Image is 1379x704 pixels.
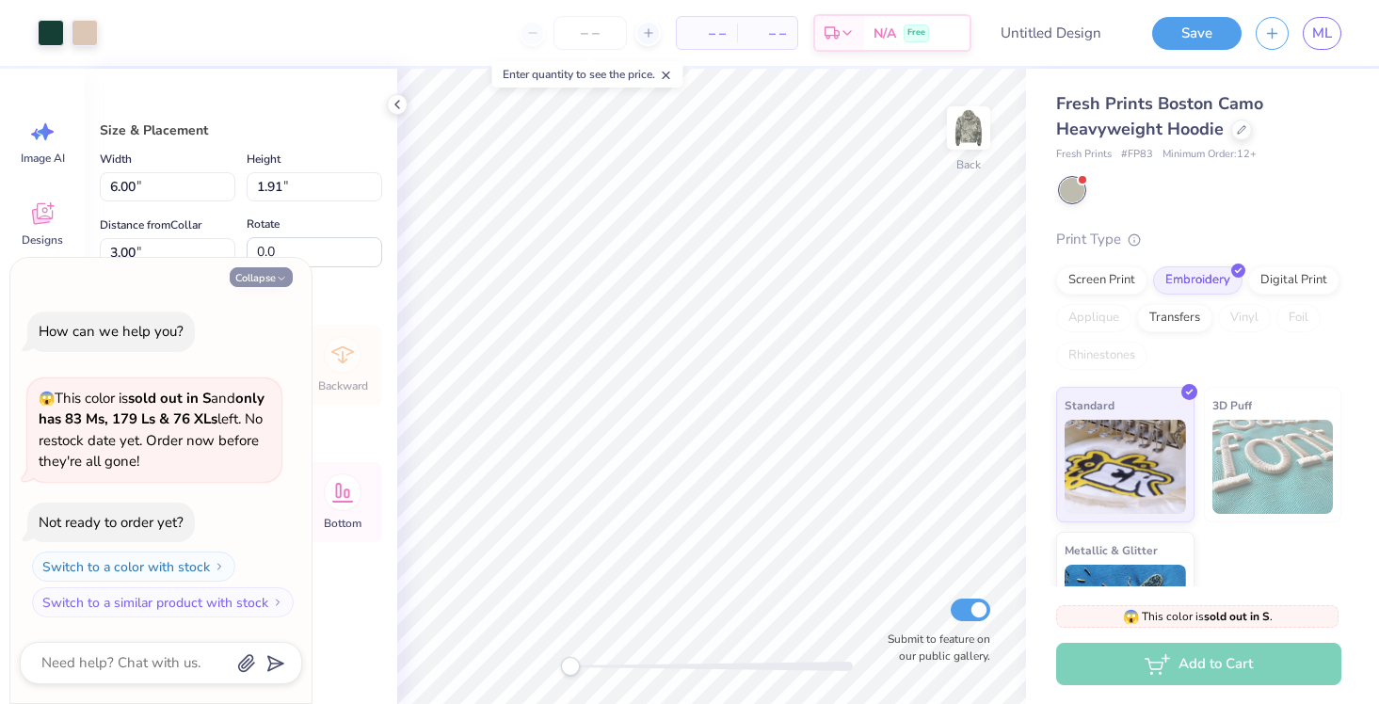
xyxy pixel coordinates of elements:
span: Bottom [324,516,361,531]
button: Switch to a color with stock [32,552,235,582]
label: Width [100,148,132,170]
img: Metallic & Glitter [1065,565,1186,659]
span: This color is and left. No restock date yet. Order now before they're all gone! [39,389,265,472]
div: Accessibility label [561,657,580,676]
span: Standard [1065,395,1114,415]
strong: sold out in S [1204,609,1270,624]
div: Transfers [1137,304,1212,332]
div: Vinyl [1218,304,1271,332]
span: Designs [22,232,63,248]
div: Print Type [1056,229,1341,250]
div: Foil [1276,304,1321,332]
div: Back [956,156,981,173]
img: Switch to a color with stock [214,561,225,572]
div: Embroidery [1153,266,1243,295]
img: 3D Puff [1212,420,1334,514]
label: Height [247,148,281,170]
img: Back [950,109,987,147]
span: # FP83 [1121,147,1153,163]
span: 3D Puff [1212,395,1252,415]
div: Applique [1056,304,1131,332]
span: Image AI [21,151,65,166]
img: Switch to a similar product with stock [272,597,283,608]
span: 😱 [39,390,55,408]
span: Fresh Prints Boston Camo Heavyweight Hoodie [1056,92,1263,140]
span: 😱 [1123,608,1139,626]
div: Enter quantity to see the price. [492,61,683,88]
div: Digital Print [1248,266,1339,295]
span: – – [748,24,786,43]
span: N/A [874,24,896,43]
button: Collapse [230,267,293,287]
div: Screen Print [1056,266,1147,295]
div: Not ready to order yet? [39,513,184,532]
span: Free [907,26,925,40]
span: ML [1312,23,1332,44]
div: How can we help you? [39,322,184,341]
input: – – [553,16,627,50]
span: Fresh Prints [1056,147,1112,163]
div: Rhinestones [1056,342,1147,370]
label: Rotate [247,213,280,235]
label: Submit to feature on our public gallery. [877,631,990,664]
a: ML [1303,17,1341,50]
button: Save [1152,17,1242,50]
div: Size & Placement [100,120,382,140]
strong: sold out in S [128,389,211,408]
span: – – [688,24,726,43]
span: Metallic & Glitter [1065,540,1158,560]
img: Standard [1065,420,1186,514]
span: Minimum Order: 12 + [1163,147,1257,163]
span: This color is . [1123,608,1273,625]
button: Switch to a similar product with stock [32,587,294,617]
label: Distance from Collar [100,214,201,236]
input: Untitled Design [986,14,1124,52]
